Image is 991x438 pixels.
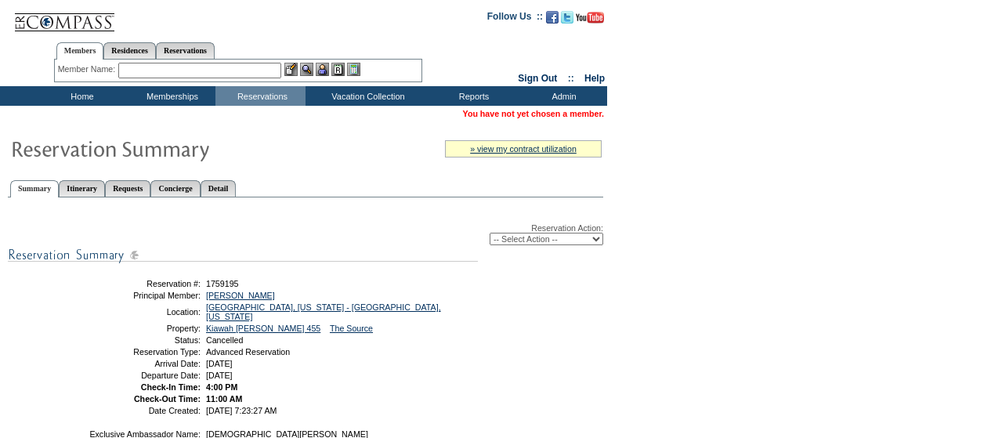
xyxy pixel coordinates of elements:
span: Cancelled [206,335,243,345]
a: Summary [10,180,59,197]
span: [DATE] [206,371,233,380]
a: The Source [330,324,373,333]
a: Become our fan on Facebook [546,16,559,25]
span: :: [568,73,574,84]
a: Requests [105,180,150,197]
img: Reservations [331,63,345,76]
a: Itinerary [59,180,105,197]
img: b_edit.gif [284,63,298,76]
td: Admin [517,86,607,106]
a: Reservations [156,42,215,59]
div: Reservation Action: [8,223,603,245]
a: Detail [201,180,237,197]
a: Help [584,73,605,84]
img: subTtlResSummary.gif [8,245,478,265]
strong: Check-Out Time: [134,394,201,404]
img: Become our fan on Facebook [546,11,559,24]
span: 11:00 AM [206,394,242,404]
td: Date Created: [89,406,201,415]
a: Residences [103,42,156,59]
img: Reservaton Summary [10,132,324,164]
td: Principal Member: [89,291,201,300]
a: » view my contract utilization [470,144,577,154]
img: View [300,63,313,76]
a: Follow us on Twitter [561,16,573,25]
img: b_calculator.gif [347,63,360,76]
td: Status: [89,335,201,345]
a: Kiawah [PERSON_NAME] 455 [206,324,320,333]
td: Reports [427,86,517,106]
td: Reservations [215,86,306,106]
span: You have not yet chosen a member. [463,109,604,118]
span: 4:00 PM [206,382,237,392]
span: Advanced Reservation [206,347,290,357]
a: Members [56,42,104,60]
td: Memberships [125,86,215,106]
img: Follow us on Twitter [561,11,573,24]
span: [DATE] 7:23:27 AM [206,406,277,415]
td: Vacation Collection [306,86,427,106]
td: Arrival Date: [89,359,201,368]
img: Impersonate [316,63,329,76]
a: [GEOGRAPHIC_DATA], [US_STATE] - [GEOGRAPHIC_DATA], [US_STATE] [206,302,441,321]
a: Concierge [150,180,200,197]
a: Subscribe to our YouTube Channel [576,16,604,25]
div: Member Name: [58,63,118,76]
img: Subscribe to our YouTube Channel [576,12,604,24]
td: Home [35,86,125,106]
td: Follow Us :: [487,9,543,28]
a: [PERSON_NAME] [206,291,275,300]
td: Location: [89,302,201,321]
td: Reservation #: [89,279,201,288]
a: Sign Out [518,73,557,84]
td: Departure Date: [89,371,201,380]
td: Property: [89,324,201,333]
span: [DATE] [206,359,233,368]
td: Reservation Type: [89,347,201,357]
span: 1759195 [206,279,239,288]
strong: Check-In Time: [141,382,201,392]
